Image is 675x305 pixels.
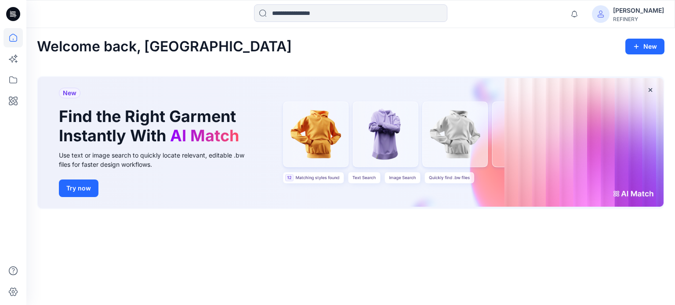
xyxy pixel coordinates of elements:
[63,88,76,98] span: New
[59,151,257,169] div: Use text or image search to quickly locate relevant, editable .bw files for faster design workflows.
[597,11,604,18] svg: avatar
[625,39,664,54] button: New
[37,39,292,55] h2: Welcome back, [GEOGRAPHIC_DATA]
[613,5,664,16] div: [PERSON_NAME]
[59,107,243,145] h1: Find the Right Garment Instantly With
[59,179,98,197] button: Try now
[170,126,239,145] span: AI Match
[613,16,664,22] div: REFINERY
